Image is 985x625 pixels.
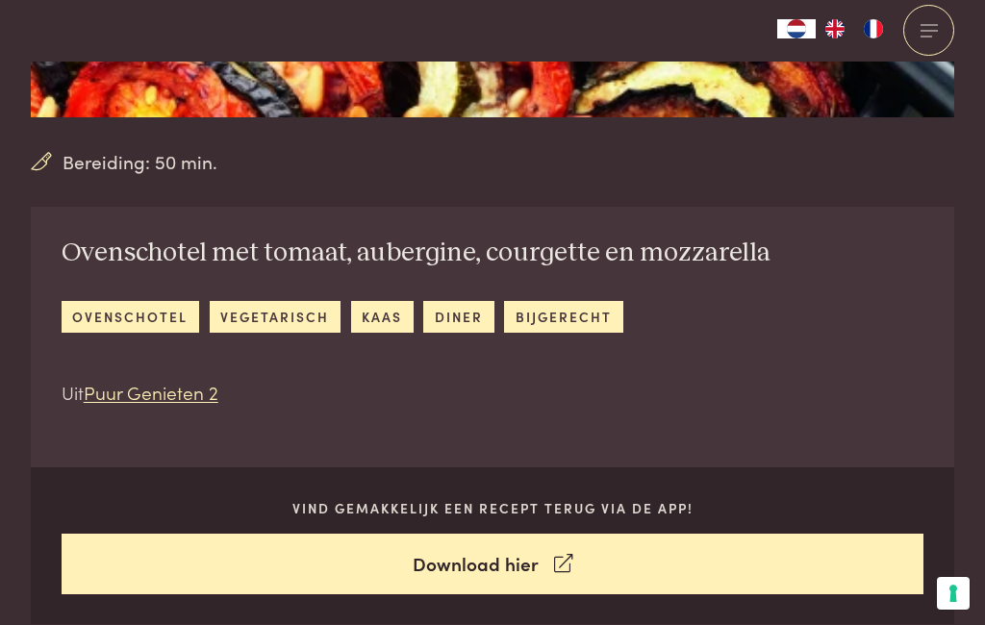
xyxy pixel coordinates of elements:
h2: Ovenschotel met tomaat, aubergine, courgette en mozzarella [62,237,770,270]
a: kaas [351,301,414,333]
div: Language [777,19,816,38]
a: ovenschotel [62,301,199,333]
a: bijgerecht [504,301,622,333]
a: FR [854,19,893,38]
p: Uit [62,379,770,407]
a: NL [777,19,816,38]
button: Uw voorkeuren voor toestemming voor trackingtechnologieën [937,577,970,610]
span: Bereiding: 50 min. [63,148,217,176]
aside: Language selected: Nederlands [777,19,893,38]
a: Download hier [62,534,924,594]
p: Vind gemakkelijk een recept terug via de app! [62,498,924,518]
a: Puur Genieten 2 [84,379,218,405]
a: diner [423,301,493,333]
a: vegetarisch [210,301,341,333]
a: EN [816,19,854,38]
ul: Language list [816,19,893,38]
